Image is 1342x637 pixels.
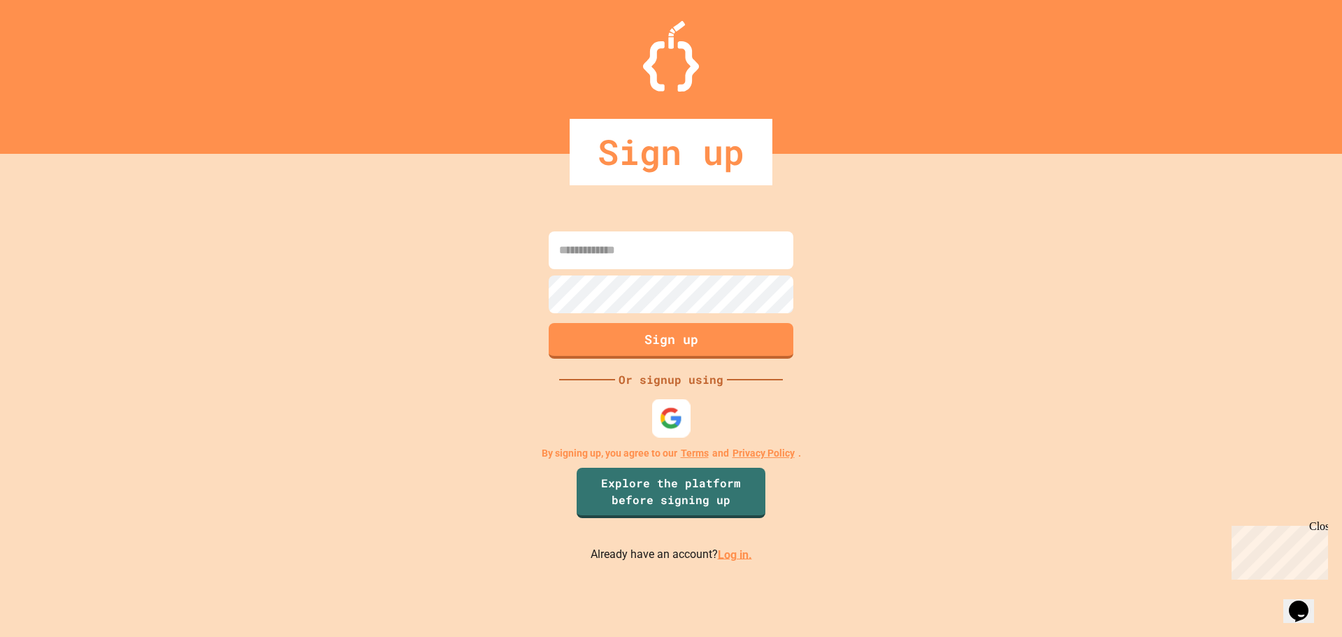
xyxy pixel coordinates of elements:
div: Sign up [570,119,772,185]
img: google-icon.svg [660,406,683,429]
button: Sign up [549,323,793,359]
p: By signing up, you agree to our and . [542,446,801,461]
img: Logo.svg [643,21,699,92]
div: Or signup using [615,371,727,388]
a: Explore the platform before signing up [577,468,765,518]
a: Terms [681,446,709,461]
div: Chat with us now!Close [6,6,96,89]
iframe: chat widget [1283,581,1328,623]
a: Privacy Policy [733,446,795,461]
p: Already have an account? [591,546,752,564]
a: Log in. [718,547,752,561]
iframe: chat widget [1226,520,1328,580]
